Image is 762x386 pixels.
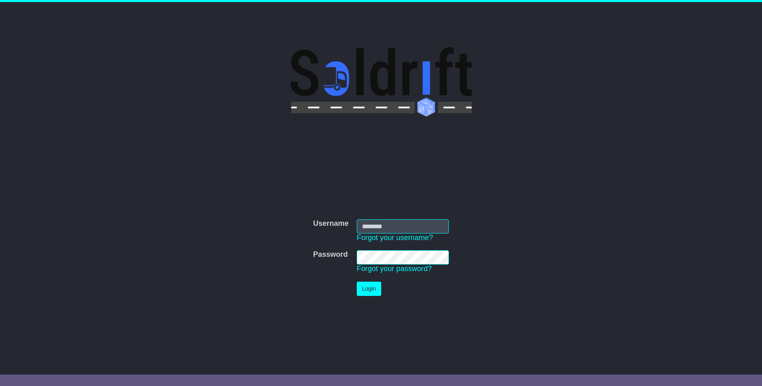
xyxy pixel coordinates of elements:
label: Password [313,250,348,259]
a: Forgot your password? [357,265,432,273]
img: Soldrift Pty Ltd [290,47,472,117]
a: Forgot your username? [357,234,433,242]
label: Username [313,219,349,228]
button: Login [357,282,381,296]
